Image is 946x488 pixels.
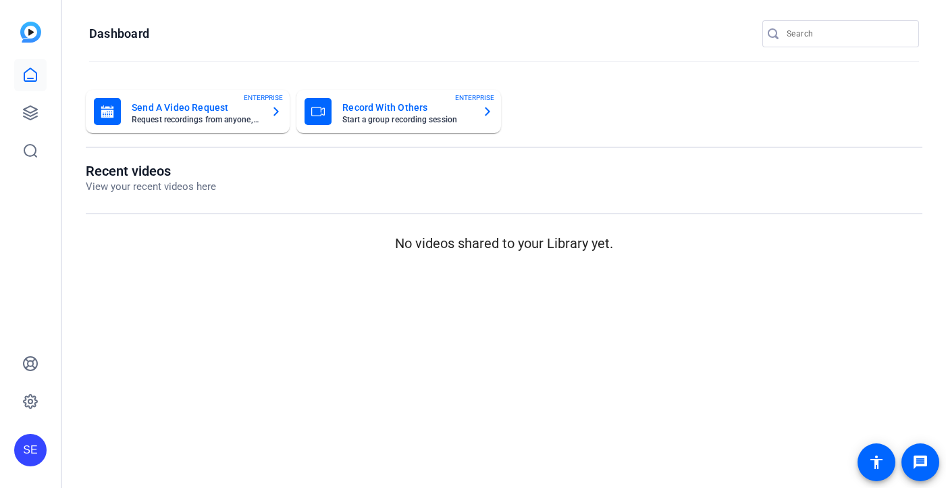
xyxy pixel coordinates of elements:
img: blue-gradient.svg [20,22,41,43]
p: View your recent videos here [86,179,216,195]
h1: Dashboard [89,26,149,42]
p: No videos shared to your Library yet. [86,233,922,253]
span: ENTERPRISE [455,93,494,103]
h1: Recent videos [86,163,216,179]
mat-icon: accessibility [868,454,885,470]
div: SE [14,434,47,466]
mat-card-subtitle: Start a group recording session [342,116,471,124]
input: Search [787,26,908,42]
mat-card-title: Send A Video Request [132,99,260,116]
button: Send A Video RequestRequest recordings from anyone, anywhereENTERPRISE [86,90,290,133]
mat-card-subtitle: Request recordings from anyone, anywhere [132,116,260,124]
span: ENTERPRISE [244,93,283,103]
button: Record With OthersStart a group recording sessionENTERPRISE [296,90,500,133]
mat-icon: message [912,454,928,470]
mat-card-title: Record With Others [342,99,471,116]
